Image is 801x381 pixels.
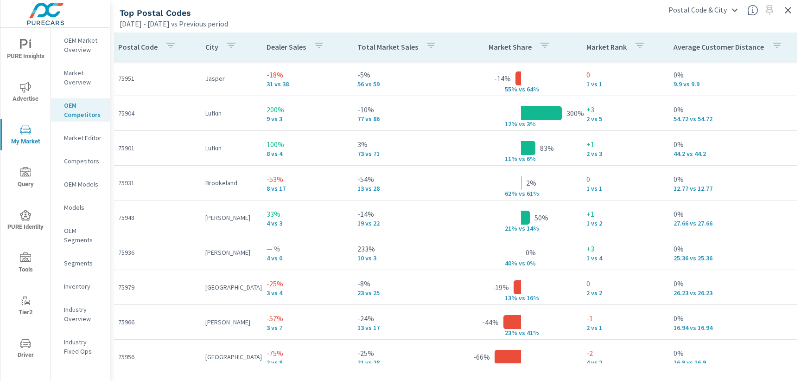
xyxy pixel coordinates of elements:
p: 0 [586,69,659,80]
p: 75956 [118,352,191,362]
p: 2 vs 2 [586,289,659,297]
span: Advertise [3,82,48,104]
p: s 29% [522,363,544,372]
p: 11% v [498,155,522,163]
p: -57% [267,313,343,324]
p: OEM Segments [64,226,102,245]
p: 75901 [118,143,191,153]
p: 3 vs 4 [267,289,343,297]
p: -53% [267,174,343,185]
p: +3 [586,243,659,254]
div: Segments [51,256,110,270]
p: [PERSON_NAME] [205,248,252,257]
p: 33% [267,208,343,220]
p: 100% [267,139,343,150]
p: 2% [526,177,536,188]
div: Models [51,200,110,214]
p: 16.94 vs 16.94 [674,324,798,331]
p: 56 vs 59 [357,80,456,88]
p: Dealer Sales [267,42,306,52]
span: Tier2 [3,295,48,318]
p: Inventory [64,282,102,291]
span: My Market [3,124,48,147]
p: 54.72 vs 54.72 [674,115,798,123]
p: 2 vs 1 [586,324,659,331]
p: 12% v [498,120,522,128]
p: 16.9 vs 16.9 [674,359,798,366]
p: -5% [357,69,456,80]
p: -18% [267,69,343,80]
p: Market Share [489,42,532,52]
p: Total Market Sales [357,42,418,52]
p: 23% v [498,329,522,337]
p: s 3% [522,120,544,128]
p: — % [267,243,343,254]
p: Industry Overview [64,305,102,323]
p: -1 [586,313,659,324]
p: 9 vs 3 [267,115,343,123]
p: s 0% [522,259,544,267]
p: 13% v [498,294,522,302]
p: 75948 [118,213,191,222]
p: 75979 [118,283,191,292]
p: s 64% [522,85,544,93]
p: Market Editor [64,133,102,142]
p: Average Customer Distance [674,42,764,52]
p: 75904 [118,109,191,118]
p: 9.9 vs 9.9 [674,80,798,88]
p: Brookeland [205,178,252,187]
p: 75936 [118,248,191,257]
p: -8% [357,278,456,289]
p: [GEOGRAPHIC_DATA] [205,283,252,292]
p: 0 [586,278,659,289]
p: 0% [674,313,798,324]
div: Inventory [51,279,110,293]
p: -66% [473,351,490,362]
p: 300% [566,108,584,119]
p: City [205,42,218,52]
p: 4 vs 3 [267,220,343,227]
p: [DATE] - [DATE] vs Previous period [120,18,228,29]
p: +1 [586,139,659,150]
p: 0% [674,278,798,289]
p: 2 vs 8 [267,359,343,366]
p: 55% v [498,85,522,93]
p: 2 vs 5 [586,115,659,123]
div: OEM Market Overview [51,33,110,57]
p: 12.77 vs 12.77 [674,185,798,192]
p: 4 vs 2 [586,359,659,366]
p: 21% v [498,224,522,232]
div: Market Editor [51,131,110,145]
p: 13 vs 17 [357,324,456,331]
p: Market Rank [586,42,627,52]
p: 1 vs 2 [586,220,659,227]
p: 8 vs 4 [267,150,343,157]
p: 73 vs 71 [357,150,456,157]
p: 4 vs 0 [267,254,343,262]
p: 0% [674,208,798,220]
p: +3 [586,104,659,115]
p: [PERSON_NAME] [205,317,252,327]
p: 1 vs 4 [586,254,659,262]
p: Lufkin [205,109,252,118]
p: [PERSON_NAME] [205,213,252,222]
div: Industry Overview [51,303,110,326]
p: -25% [267,278,343,289]
span: PURE Identity [3,210,48,232]
p: 0% [674,348,798,359]
span: Query [3,167,48,190]
span: Select a preset date range to save this widget [762,3,777,18]
p: -14% [357,208,456,220]
div: OEM Models [51,177,110,191]
p: 3% [357,139,456,150]
p: 0% [526,247,536,258]
p: 0 [586,174,659,185]
p: 75931 [118,178,191,187]
h5: Top Postal Codes [120,8,191,18]
p: Lufkin [205,143,252,153]
p: 1 vs 1 [586,185,659,192]
p: 75951 [118,74,191,83]
p: OEM Models [64,180,102,189]
p: -75% [267,348,343,359]
span: PURE Insights [3,39,48,62]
